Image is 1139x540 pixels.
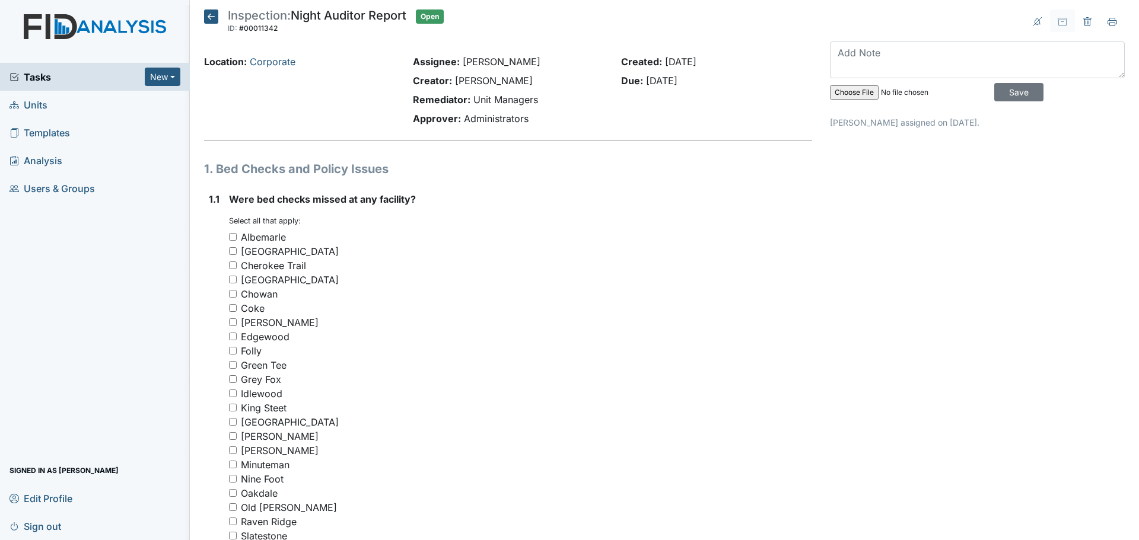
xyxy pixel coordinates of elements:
div: [PERSON_NAME] [241,315,319,330]
input: Albemarle [229,233,237,241]
div: Albemarle [241,230,286,244]
input: Edgewood [229,333,237,340]
input: [GEOGRAPHIC_DATA] [229,247,237,255]
input: Old [PERSON_NAME] [229,503,237,511]
input: Nine Foot [229,475,237,483]
div: Edgewood [241,330,289,344]
p: [PERSON_NAME] assigned on [DATE]. [830,116,1125,129]
div: Chowan [241,287,278,301]
input: [PERSON_NAME] [229,446,237,454]
span: Users & Groups [9,179,95,197]
input: Raven Ridge [229,517,237,525]
strong: Due: [621,75,643,87]
strong: Created: [621,56,662,68]
strong: Remediator: [413,94,470,106]
input: [GEOGRAPHIC_DATA] [229,418,237,426]
strong: Creator: [413,75,452,87]
strong: Approver: [413,113,461,124]
input: King Steet [229,404,237,411]
span: [DATE] [646,75,677,87]
span: Were bed checks missed at any facility? [229,193,416,205]
span: Edit Profile [9,489,72,507]
strong: Assignee: [413,56,460,68]
div: Oakdale [241,486,278,500]
span: Unit Managers [473,94,538,106]
div: Coke [241,301,265,315]
div: Old [PERSON_NAME] [241,500,337,515]
input: Minuteman [229,461,237,468]
a: Tasks [9,70,145,84]
span: [PERSON_NAME] [463,56,540,68]
span: Units [9,95,47,114]
div: King Steet [241,401,287,415]
span: Administrators [464,113,529,124]
span: Analysis [9,151,62,170]
div: [PERSON_NAME] [241,443,319,458]
input: Save [994,83,1043,101]
label: 1.1 [209,192,219,206]
input: Coke [229,304,237,312]
div: Green Tee [241,358,287,372]
span: Sign out [9,517,61,535]
div: [GEOGRAPHIC_DATA] [241,244,339,258]
input: Slatestone [229,532,237,539]
span: Signed in as [PERSON_NAME] [9,461,119,480]
div: Night Auditor Report [228,9,406,36]
input: Cherokee Trail [229,261,237,269]
div: Grey Fox [241,372,281,386]
small: Select all that apply: [229,216,301,225]
div: [PERSON_NAME] [241,429,319,443]
div: Cherokee Trail [241,258,306,273]
input: Oakdale [229,489,237,497]
strong: Location: [204,56,247,68]
div: Nine Foot [241,472,284,486]
span: #00011342 [239,24,278,33]
div: Idlewood [241,386,282,401]
input: Grey Fox [229,375,237,383]
div: Minuteman [241,458,289,472]
input: Idlewood [229,389,237,397]
span: Inspection: [228,8,291,23]
span: Open [416,9,444,24]
input: [GEOGRAPHIC_DATA] [229,276,237,283]
span: [PERSON_NAME] [455,75,533,87]
input: Green Tee [229,361,237,369]
a: Corporate [250,56,295,68]
span: [DATE] [665,56,696,68]
input: Chowan [229,290,237,298]
input: [PERSON_NAME] [229,432,237,440]
div: [GEOGRAPHIC_DATA] [241,415,339,429]
div: Raven Ridge [241,515,297,529]
span: Templates [9,123,70,142]
span: ID: [228,24,237,33]
input: [PERSON_NAME] [229,318,237,326]
h1: 1. Bed Checks and Policy Issues [204,160,812,178]
div: [GEOGRAPHIC_DATA] [241,273,339,287]
input: Folly [229,347,237,354]
button: New [145,68,180,86]
div: Folly [241,344,262,358]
